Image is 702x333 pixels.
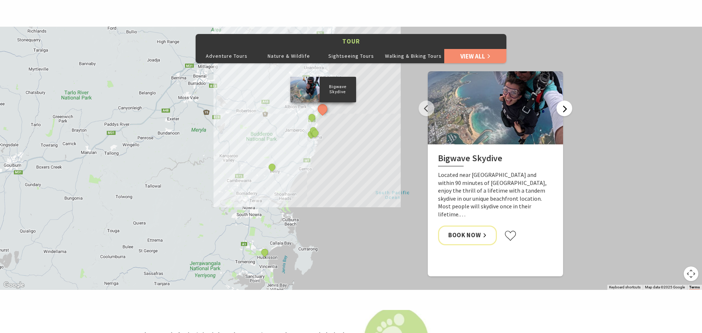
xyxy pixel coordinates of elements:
a: Terms (opens in new tab) [689,285,700,290]
button: Tour [196,34,506,49]
button: Click to favourite Bigwave Skydive [504,230,517,241]
button: See detail about Gumaraa - Aboriginal Canoeing Tours on the South Coast [307,113,317,122]
p: Bigwave Skydive [320,84,356,95]
a: Book Now [438,226,497,245]
p: Located near [GEOGRAPHIC_DATA] and within 90 minutes of [GEOGRAPHIC_DATA], enjoy the thrill of a ... [438,171,553,219]
img: Google [2,280,26,290]
span: Map data ©2025 Google [645,285,685,289]
button: See detail about Jervis Bay Wild [260,247,269,257]
button: Map camera controls [684,266,698,281]
a: Open this area in Google Maps (opens a new window) [2,280,26,290]
button: Adventure Tours [196,49,258,63]
h2: Bigwave Skydive [438,153,553,166]
button: Next [556,101,572,116]
button: Previous [419,101,434,116]
button: Walking & Biking Tours [382,49,444,63]
button: See detail about Foodscape Tours [267,162,277,172]
a: View All [444,49,506,63]
button: Keyboard shortcuts [609,285,641,290]
button: Sightseeing Tours [320,49,382,63]
button: Nature & Wildlife [258,49,320,63]
button: See detail about Bigwave Skydive [316,102,329,116]
button: See detail about Kiama Charter Service [310,128,320,138]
